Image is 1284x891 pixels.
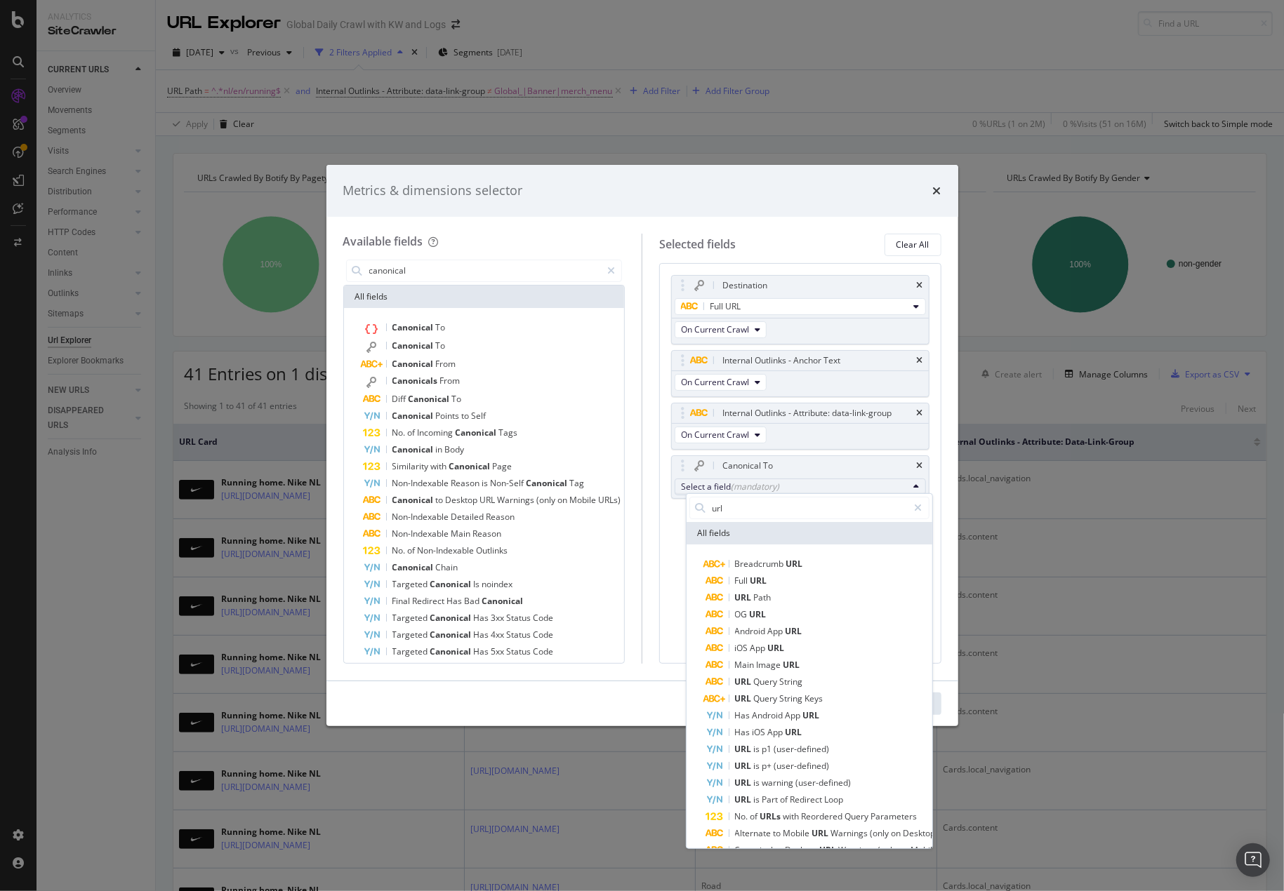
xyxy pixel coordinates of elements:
span: URL [786,558,803,570]
span: Canonical [430,612,474,624]
div: modal [326,165,958,726]
span: Canonical [392,358,436,370]
span: Full URL [710,300,741,312]
span: Non-Self [491,477,527,489]
div: times [917,409,923,417]
div: Canonical To [722,459,773,473]
span: Points [436,410,462,422]
span: Has [474,629,491,641]
span: Targeted [392,578,430,590]
span: to [462,410,472,422]
span: in [436,443,445,455]
span: Self [472,410,487,422]
span: Canonical [482,595,524,607]
span: Canonical [430,629,474,641]
span: String [780,676,803,688]
div: Metrics & dimensions selector [343,182,523,200]
span: To [452,393,462,405]
span: Mobile [570,494,599,506]
div: Destination [722,279,767,293]
span: Has [474,612,491,624]
span: Body [445,443,465,455]
span: Has [474,645,491,657]
div: Canonical TotimesSelect a field(mandatory)All fields [671,455,929,499]
div: All fields [344,286,625,308]
span: Reason [473,528,502,540]
span: Reason [487,511,515,523]
span: of [408,544,418,556]
div: times [917,281,923,290]
span: Desktop [446,494,480,506]
span: Non-Indexable [418,544,477,556]
div: Internal Outlinks - Anchor TexttimesOn Current Crawl [671,350,929,397]
span: App [768,625,786,637]
span: On Current Crawl [681,323,749,335]
div: Clear All [896,239,929,250]
span: Canonical [409,393,452,405]
span: From [440,375,461,387]
span: Detailed [451,511,487,523]
span: URL [735,676,754,688]
input: Search by field name [711,497,908,518]
span: No. [392,544,408,556]
span: Canonical [430,645,474,657]
span: Full [735,575,750,587]
span: Canonical [449,460,493,472]
span: Canonical [392,494,436,506]
div: All fields [687,522,932,544]
div: Selected fields [659,236,736,253]
div: times [933,182,941,200]
span: Has [447,595,465,607]
span: (only [537,494,558,506]
span: Image [757,659,783,671]
span: From [436,358,456,370]
span: Canonical [456,427,499,438]
span: Canonical [392,340,436,351]
span: Status [507,629,534,641]
span: is [482,477,491,489]
button: On Current Crawl [675,374,767,391]
span: Targeted [392,629,430,641]
span: 4xx [491,629,507,641]
span: URL [750,575,767,587]
span: Canonicals [392,375,440,387]
span: Tags [499,427,518,438]
span: on [558,494,570,506]
span: Canonical [392,321,436,333]
span: Breadcrumb [735,558,786,570]
span: Warnings [498,494,537,506]
span: URL [768,642,785,654]
span: Status [507,645,534,657]
span: To [436,340,446,351]
div: DestinationtimesFull URLOn Current Crawl [671,275,929,344]
span: Code [534,612,554,624]
span: Non-Indexable [392,511,451,523]
span: Main [451,528,473,540]
span: URL [480,494,498,506]
span: On Current Crawl [681,429,749,441]
span: Chain [436,561,458,573]
span: of [408,427,418,438]
span: Query [754,676,780,688]
button: Select a field(mandatory) [675,478,926,495]
span: Redirect [413,595,447,607]
div: Internal Outlinks - Anchor Text [722,354,840,368]
span: URLs) [599,494,621,506]
span: to [436,494,446,506]
span: Diff [392,393,409,405]
div: (mandatory) [731,481,779,493]
span: App [750,642,768,654]
span: Tag [570,477,585,489]
span: Final [392,595,413,607]
button: On Current Crawl [675,427,767,443]
span: Targeted [392,612,430,624]
div: Internal Outlinks - Attribute: data-link-group [722,406,892,420]
span: Similarity [392,460,431,472]
button: Clear All [885,234,941,256]
span: Non-Indexable [392,477,451,489]
span: 5xx [491,645,507,657]
div: Open Intercom Messenger [1236,843,1270,877]
div: times [917,462,923,470]
span: Targeted [392,645,430,657]
span: Reason [451,477,482,489]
